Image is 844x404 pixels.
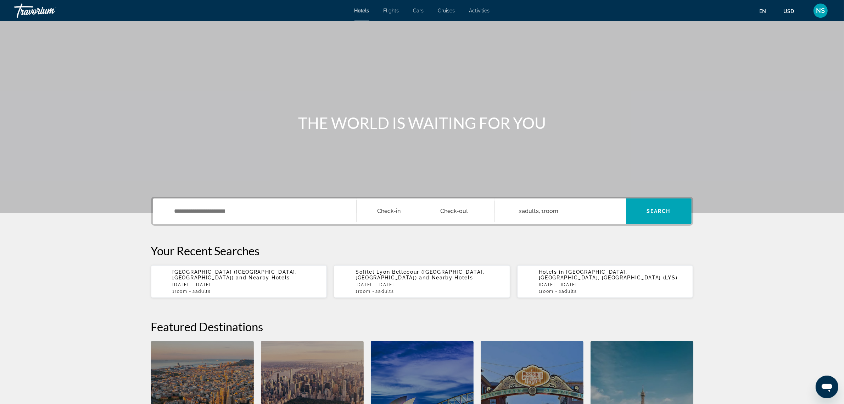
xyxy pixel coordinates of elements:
button: Travelers: 2 adults, 0 children [495,198,626,224]
button: Change currency [783,6,801,16]
a: Cruises [438,8,455,13]
span: Room [544,208,559,214]
span: USD [783,9,794,14]
a: Hotels [354,8,369,13]
p: [DATE] - [DATE] [173,282,322,287]
a: Flights [384,8,399,13]
a: Travorium [14,1,85,20]
span: [GEOGRAPHIC_DATA] ([GEOGRAPHIC_DATA], [GEOGRAPHIC_DATA]) [173,269,297,280]
span: 1 [356,289,370,294]
span: Adults [561,289,577,294]
span: Sofitel Lyon Bellecour ([GEOGRAPHIC_DATA], [GEOGRAPHIC_DATA]) [356,269,485,280]
span: Room [358,289,371,294]
span: Hotels in [539,269,564,275]
span: NS [816,7,825,14]
span: Adults [378,289,394,294]
span: [GEOGRAPHIC_DATA], [GEOGRAPHIC_DATA], [GEOGRAPHIC_DATA] (LYS) [539,269,678,280]
span: Room [541,289,554,294]
span: en [759,9,766,14]
span: and Nearby Hotels [419,275,473,280]
span: 1 [539,289,554,294]
span: and Nearby Hotels [236,275,290,280]
button: [GEOGRAPHIC_DATA] ([GEOGRAPHIC_DATA], [GEOGRAPHIC_DATA]) and Nearby Hotels[DATE] - [DATE]1Room2Ad... [151,265,327,298]
p: [DATE] - [DATE] [539,282,688,287]
span: Room [175,289,188,294]
h2: Featured Destinations [151,320,693,334]
span: , 1 [539,206,559,216]
button: Search [626,198,692,224]
button: User Menu [811,3,830,18]
button: Sofitel Lyon Bellecour ([GEOGRAPHIC_DATA], [GEOGRAPHIC_DATA]) and Nearby Hotels[DATE] - [DATE]1Ro... [334,265,510,298]
button: Hotels in [GEOGRAPHIC_DATA], [GEOGRAPHIC_DATA], [GEOGRAPHIC_DATA] (LYS)[DATE] - [DATE]1Room2Adults [517,265,693,298]
p: [DATE] - [DATE] [356,282,504,287]
h1: THE WORLD IS WAITING FOR YOU [289,114,555,132]
a: Activities [469,8,490,13]
span: 2 [559,289,577,294]
span: Adults [195,289,211,294]
p: Your Recent Searches [151,244,693,258]
button: Check in and out dates [357,198,495,224]
iframe: Button to launch messaging window [816,376,838,398]
span: 1 [173,289,188,294]
a: Cars [413,8,424,13]
span: 2 [519,206,539,216]
span: 2 [192,289,211,294]
span: Search [647,208,671,214]
div: Search widget [153,198,692,224]
button: Change language [759,6,773,16]
span: Adults [522,208,539,214]
span: 2 [376,289,394,294]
